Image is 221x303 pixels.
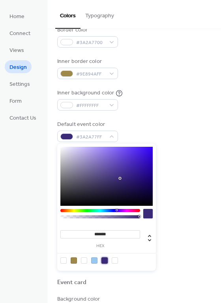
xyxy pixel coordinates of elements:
[76,70,105,78] span: #9E894AFF
[9,63,27,72] span: Design
[76,133,105,141] span: #3A2A77FF
[71,257,77,264] div: rgb(158, 137, 74)
[112,257,118,264] div: rgba(58, 42, 119, 0)
[91,257,97,264] div: rgb(152, 200, 240)
[5,77,35,90] a: Settings
[57,120,116,129] div: Default event color
[5,60,32,73] a: Design
[5,43,29,56] a: Views
[9,30,30,38] span: Connect
[5,26,35,39] a: Connect
[76,39,105,47] span: #3A2A7700
[9,13,24,21] span: Home
[57,89,114,97] div: Inner background color
[5,9,29,22] a: Home
[57,57,116,66] div: Inner border color
[9,80,30,89] span: Settings
[9,97,22,105] span: Form
[57,279,86,287] div: Event card
[60,257,67,264] div: rgb(255, 255, 255)
[81,257,87,264] div: rgba(103, 119, 42, 0)
[9,46,24,55] span: Views
[76,102,105,110] span: #FFFFFFFF
[101,257,108,264] div: rgb(58, 42, 119)
[5,111,41,124] a: Contact Us
[5,94,26,107] a: Form
[9,114,36,122] span: Contact Us
[60,244,140,248] label: hex
[57,26,116,34] div: Border color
